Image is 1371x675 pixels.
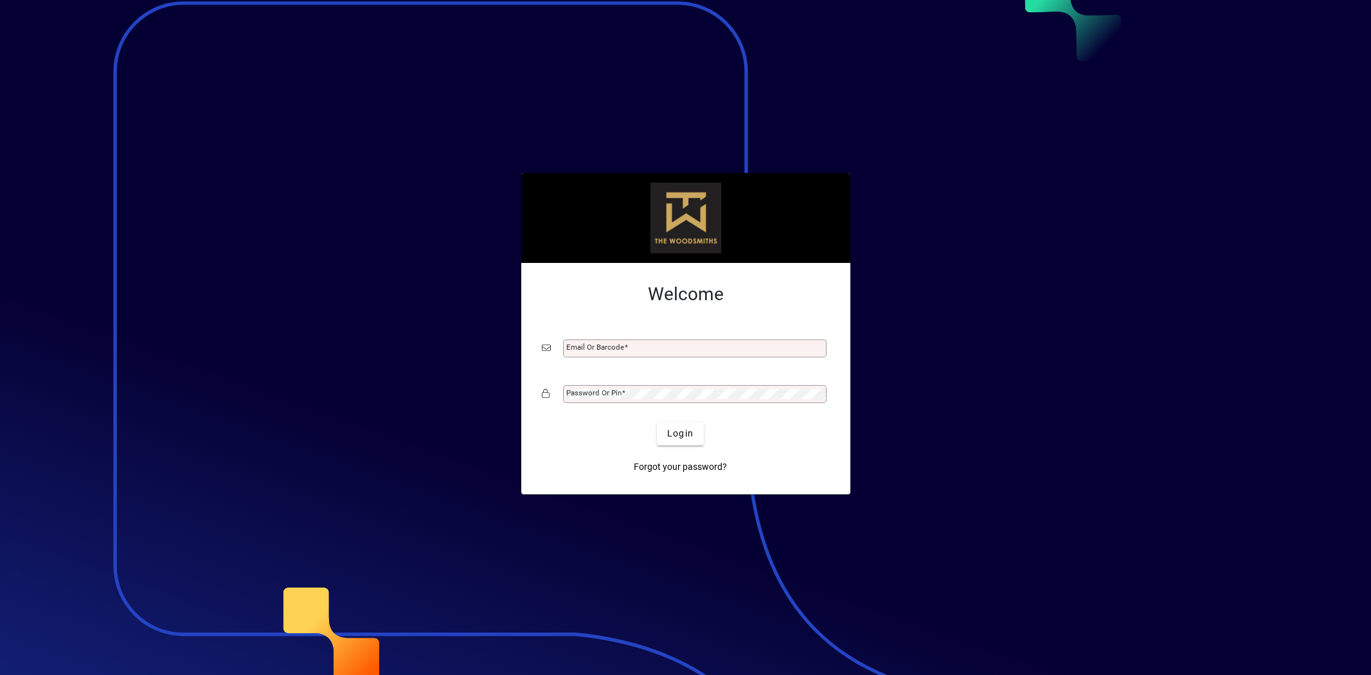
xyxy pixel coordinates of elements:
h2: Welcome [542,283,830,305]
span: Forgot your password? [634,460,727,474]
mat-label: Email or Barcode [566,343,624,352]
mat-label: Password or Pin [566,388,622,397]
button: Login [657,422,704,446]
a: Forgot your password? [629,456,732,479]
span: Login [667,427,694,440]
